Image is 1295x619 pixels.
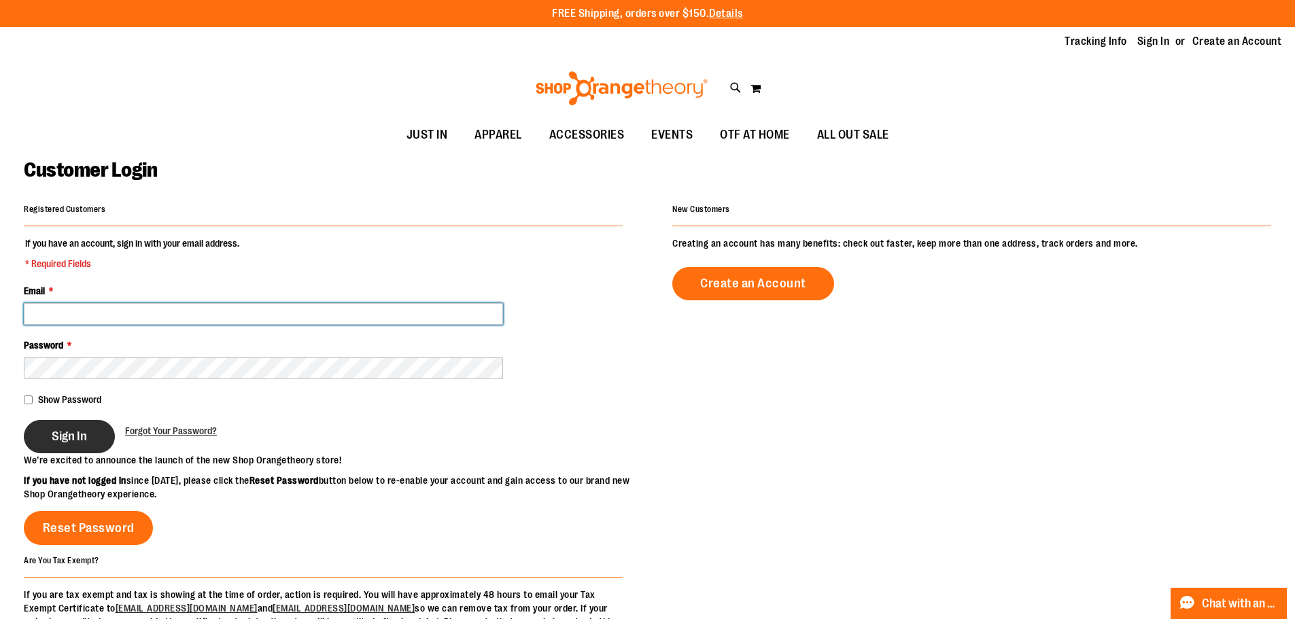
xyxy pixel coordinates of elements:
p: Creating an account has many benefits: check out faster, keep more than one address, track orders... [672,236,1271,250]
img: Shop Orangetheory [534,71,710,105]
a: Tracking Info [1065,34,1127,49]
span: Sign In [52,429,87,444]
p: We’re excited to announce the launch of the new Shop Orangetheory store! [24,453,648,467]
span: * Required Fields [25,257,239,270]
a: Sign In [1137,34,1170,49]
strong: Reset Password [249,475,319,486]
span: Email [24,285,45,296]
span: OTF AT HOME [720,120,790,150]
span: Password [24,340,63,351]
strong: Are You Tax Exempt? [24,555,99,565]
span: EVENTS [651,120,693,150]
span: Reset Password [43,520,135,535]
span: ALL OUT SALE [817,120,889,150]
a: [EMAIL_ADDRESS][DOMAIN_NAME] [273,603,415,614]
legend: If you have an account, sign in with your email address. [24,236,241,270]
span: Chat with an Expert [1202,597,1279,610]
strong: Registered Customers [24,205,105,214]
span: APPAREL [474,120,522,150]
span: Forgot Your Password? [125,425,217,436]
p: FREE Shipping, orders over $150. [552,6,743,22]
a: Details [709,7,743,20]
span: Create an Account [700,276,806,291]
a: Create an Account [672,267,834,300]
span: ACCESSORIES [549,120,625,150]
a: Reset Password [24,511,153,545]
span: Show Password [38,394,101,405]
strong: New Customers [672,205,730,214]
span: Customer Login [24,158,157,181]
strong: If you have not logged in [24,475,126,486]
p: since [DATE], please click the button below to re-enable your account and gain access to our bran... [24,474,648,501]
button: Sign In [24,420,115,453]
a: [EMAIL_ADDRESS][DOMAIN_NAME] [116,603,258,614]
button: Chat with an Expert [1171,588,1288,619]
a: Forgot Your Password? [125,424,217,438]
span: JUST IN [407,120,448,150]
a: Create an Account [1192,34,1282,49]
